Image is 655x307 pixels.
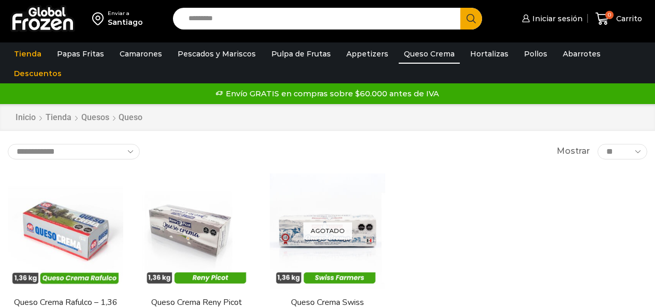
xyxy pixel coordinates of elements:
[557,145,590,157] span: Mostrar
[530,13,583,24] span: Iniciar sesión
[465,44,514,64] a: Hortalizas
[519,44,552,64] a: Pollos
[605,11,614,19] span: 0
[81,112,110,124] a: Quesos
[558,44,606,64] a: Abarrotes
[519,8,583,29] a: Iniciar sesión
[15,112,142,124] nav: Breadcrumb
[172,44,261,64] a: Pescados y Mariscos
[460,8,482,30] button: Search button
[399,44,460,64] a: Queso Crema
[9,64,67,83] a: Descuentos
[108,17,143,27] div: Santiago
[52,44,109,64] a: Papas Fritas
[341,44,394,64] a: Appetizers
[108,10,143,17] div: Enviar a
[614,13,642,24] span: Carrito
[9,44,47,64] a: Tienda
[303,223,352,240] p: Agotado
[119,112,142,122] h1: Queso
[92,10,108,27] img: address-field-icon.svg
[45,112,72,124] a: Tienda
[8,144,140,159] select: Pedido de la tienda
[266,44,336,64] a: Pulpa de Frutas
[15,112,36,124] a: Inicio
[114,44,167,64] a: Camarones
[593,7,645,31] a: 0 Carrito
